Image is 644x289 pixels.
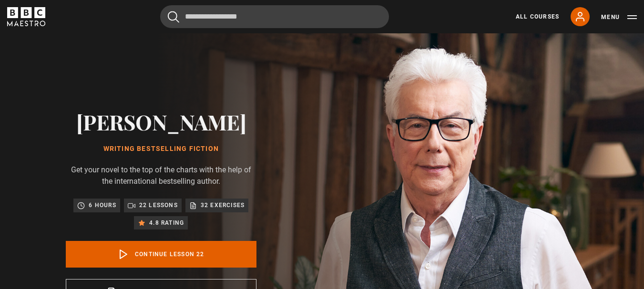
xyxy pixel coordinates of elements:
[7,7,45,26] svg: BBC Maestro
[66,145,256,153] h1: Writing Bestselling Fiction
[89,200,116,210] p: 6 hours
[601,12,637,22] button: Toggle navigation
[168,11,179,23] button: Submit the search query
[66,241,256,268] a: Continue lesson 22
[66,110,256,134] h2: [PERSON_NAME]
[149,218,184,228] p: 4.8 rating
[516,12,559,21] a: All Courses
[66,164,256,187] p: Get your novel to the top of the charts with the help of the international bestselling author.
[139,200,178,210] p: 22 lessons
[201,200,245,210] p: 32 exercises
[160,5,389,28] input: Search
